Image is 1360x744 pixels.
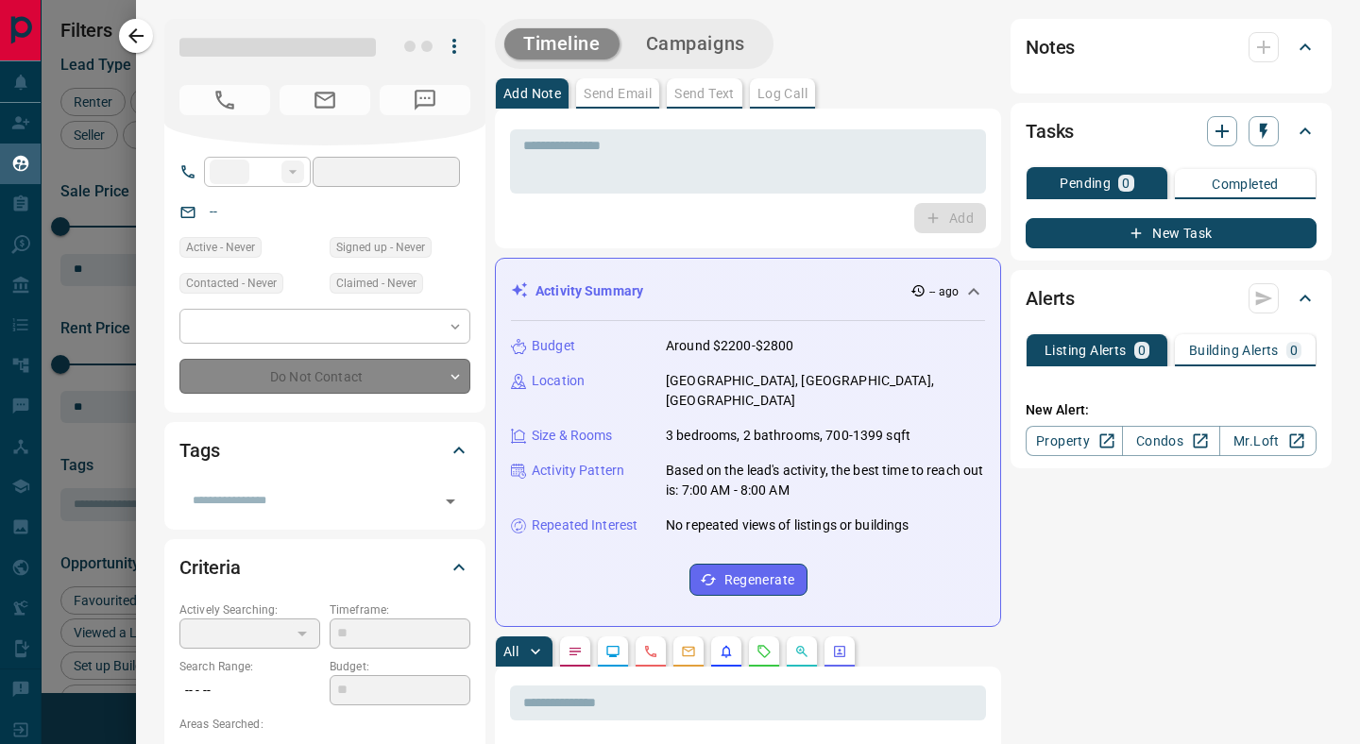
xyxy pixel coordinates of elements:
[1026,426,1123,456] a: Property
[1026,109,1317,154] div: Tasks
[336,238,425,257] span: Signed up - Never
[504,28,620,59] button: Timeline
[666,371,985,411] p: [GEOGRAPHIC_DATA], [GEOGRAPHIC_DATA], [GEOGRAPHIC_DATA]
[437,488,464,515] button: Open
[336,274,416,293] span: Claimed - Never
[179,552,241,583] h2: Criteria
[179,658,320,675] p: Search Range:
[605,644,620,659] svg: Lead Browsing Activity
[532,336,575,356] p: Budget
[1290,344,1298,357] p: 0
[1219,426,1317,456] a: Mr.Loft
[832,644,847,659] svg: Agent Actions
[503,645,518,658] p: All
[210,204,217,219] a: --
[689,564,807,596] button: Regenerate
[179,85,270,115] span: No Number
[666,426,910,446] p: 3 bedrooms, 2 bathrooms, 700-1399 sqft
[179,428,470,473] div: Tags
[643,644,658,659] svg: Calls
[179,435,219,465] h2: Tags
[1026,400,1317,420] p: New Alert:
[532,461,624,481] p: Activity Pattern
[511,274,985,309] div: Activity Summary-- ago
[1026,32,1075,62] h2: Notes
[1060,177,1111,190] p: Pending
[503,87,561,100] p: Add Note
[1026,276,1317,321] div: Alerts
[627,28,764,59] button: Campaigns
[1026,116,1074,146] h2: Tasks
[666,461,985,500] p: Based on the lead's activity, the best time to reach out is: 7:00 AM - 8:00 AM
[532,426,613,446] p: Size & Rooms
[1122,177,1130,190] p: 0
[179,601,320,618] p: Actively Searching:
[794,644,809,659] svg: Opportunities
[666,516,909,535] p: No repeated views of listings or buildings
[568,644,583,659] svg: Notes
[1212,178,1279,191] p: Completed
[280,85,370,115] span: No Email
[186,274,277,293] span: Contacted - Never
[179,716,470,733] p: Areas Searched:
[330,601,470,618] p: Timeframe:
[179,545,470,590] div: Criteria
[1138,344,1146,357] p: 0
[1026,283,1075,313] h2: Alerts
[1026,25,1317,70] div: Notes
[179,675,320,706] p: -- - --
[380,85,470,115] span: No Number
[929,283,959,300] p: -- ago
[719,644,734,659] svg: Listing Alerts
[532,516,637,535] p: Repeated Interest
[756,644,772,659] svg: Requests
[1122,426,1219,456] a: Condos
[681,644,696,659] svg: Emails
[1026,218,1317,248] button: New Task
[666,336,793,356] p: Around $2200-$2800
[535,281,643,301] p: Activity Summary
[330,658,470,675] p: Budget:
[1189,344,1279,357] p: Building Alerts
[186,238,255,257] span: Active - Never
[179,359,470,394] div: Do Not Contact
[532,371,585,391] p: Location
[1045,344,1127,357] p: Listing Alerts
